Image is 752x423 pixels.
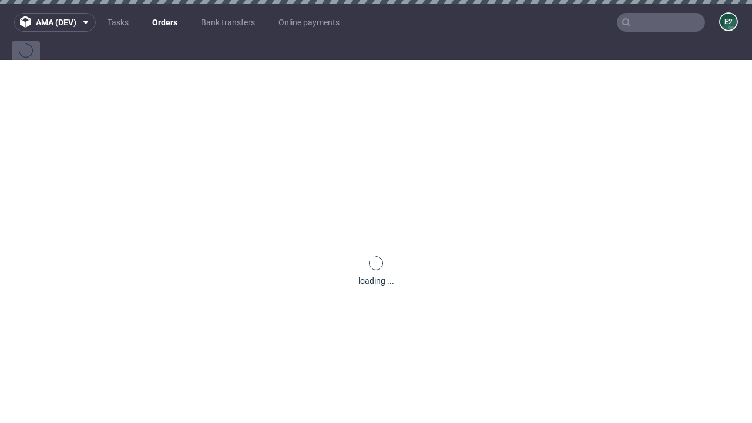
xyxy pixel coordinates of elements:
a: Tasks [100,13,136,32]
a: Online payments [271,13,347,32]
span: ama (dev) [36,18,76,26]
button: ama (dev) [14,13,96,32]
figcaption: e2 [720,14,737,30]
a: Bank transfers [194,13,262,32]
a: Orders [145,13,184,32]
div: loading ... [358,275,394,287]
